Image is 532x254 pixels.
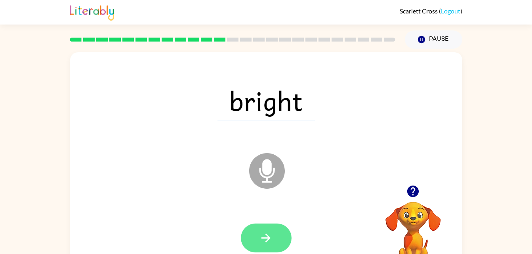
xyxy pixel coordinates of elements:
[217,80,315,121] span: bright
[405,30,462,49] button: Pause
[400,7,439,15] span: Scarlett Cross
[70,3,114,21] img: Literably
[441,7,460,15] a: Logout
[400,7,462,15] div: ( )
